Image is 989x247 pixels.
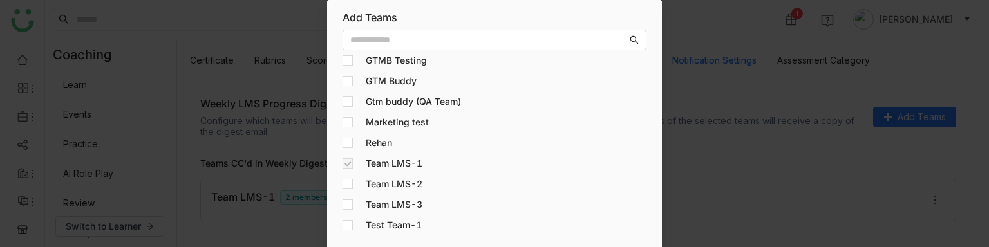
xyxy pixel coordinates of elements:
h4: Team LMS-2 [366,177,422,191]
h4: GTMB Testing [366,53,427,68]
h4: Gtm buddy (QA Team) [366,95,461,109]
h4: Test Team-1 [366,218,422,232]
h4: Team LMS-1 [366,156,422,170]
h4: Rehan [366,136,392,150]
div: Add Teams [343,10,646,24]
h4: Marketing test [366,115,429,129]
h4: GTM Buddy [366,74,417,88]
h4: Team LMS-3 [366,197,422,212]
